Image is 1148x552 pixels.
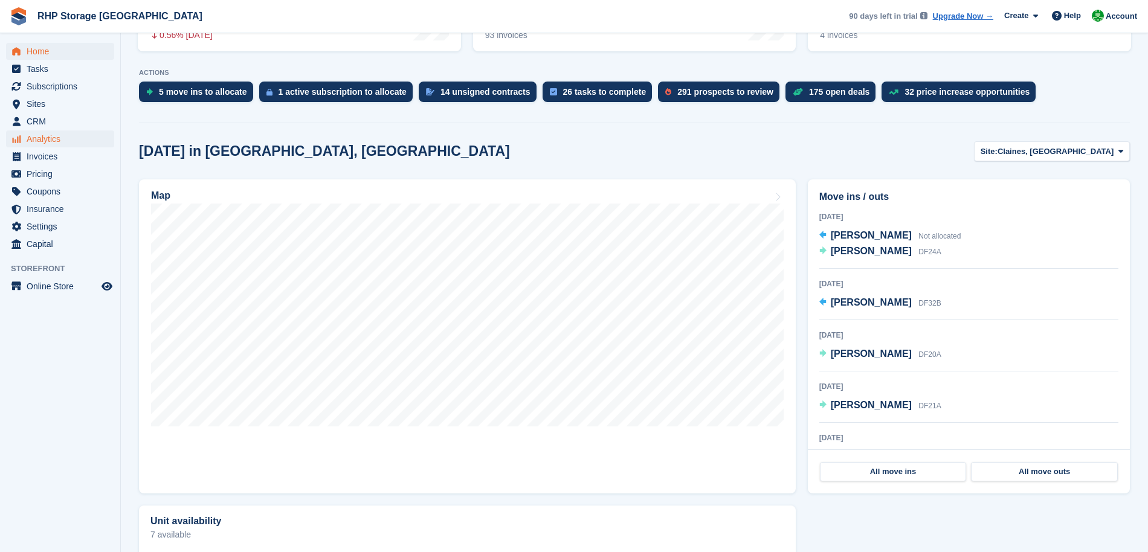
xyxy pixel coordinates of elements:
[27,95,99,112] span: Sites
[998,146,1114,158] span: Claines, [GEOGRAPHIC_DATA]
[971,462,1118,481] a: All move outs
[918,350,941,359] span: DF20A
[550,88,557,95] img: task-75834270c22a3079a89374b754ae025e5fb1db73e45f91037f5363f120a921f8.svg
[819,228,961,244] a: [PERSON_NAME] Not allocated
[831,246,912,256] span: [PERSON_NAME]
[139,69,1130,77] p: ACTIONS
[849,10,917,22] span: 90 days left in trial
[905,87,1030,97] div: 32 price increase opportunities
[819,244,941,260] a: [PERSON_NAME] DF24A
[889,89,898,95] img: price_increase_opportunities-93ffe204e8149a01c8c9dc8f82e8f89637d9d84a8eef4429ea346261dce0b2c0.svg
[831,348,912,359] span: [PERSON_NAME]
[6,78,114,95] a: menu
[563,87,647,97] div: 26 tasks to complete
[100,279,114,294] a: Preview store
[27,236,99,252] span: Capital
[27,43,99,60] span: Home
[819,190,1118,204] h2: Move ins / outs
[485,30,583,40] div: 93 invoices
[259,82,419,108] a: 1 active subscription to allocate
[419,82,543,108] a: 14 unsigned contracts
[27,78,99,95] span: Subscriptions
[1004,10,1028,22] span: Create
[6,278,114,295] a: menu
[820,30,907,40] div: 4 invoices
[1064,10,1081,22] span: Help
[139,143,510,159] h2: [DATE] in [GEOGRAPHIC_DATA], [GEOGRAPHIC_DATA]
[658,82,785,108] a: 291 prospects to review
[11,263,120,275] span: Storefront
[27,113,99,130] span: CRM
[981,146,998,158] span: Site:
[6,165,114,182] a: menu
[440,87,530,97] div: 14 unsigned contracts
[793,88,803,96] img: deal-1b604bf984904fb50ccaf53a9ad4b4a5d6e5aea283cecdc64d6e3604feb123c2.svg
[159,87,247,97] div: 5 move ins to allocate
[6,113,114,130] a: menu
[151,190,170,201] h2: Map
[809,87,869,97] div: 175 open deals
[139,82,259,108] a: 5 move ins to allocate
[1092,10,1104,22] img: Rod
[6,218,114,235] a: menu
[10,7,28,25] img: stora-icon-8386f47178a22dfd0bd8f6a31ec36ba5ce8667c1dd55bd0f319d3a0aa187defe.svg
[426,88,434,95] img: contract_signature_icon-13c848040528278c33f63329250d36e43548de30e8caae1d1a13099fd9432cc5.svg
[882,82,1042,108] a: 32 price increase opportunities
[933,10,993,22] a: Upgrade Now →
[6,95,114,112] a: menu
[918,402,941,410] span: DF21A
[6,148,114,165] a: menu
[918,232,961,240] span: Not allocated
[27,183,99,200] span: Coupons
[974,141,1130,161] button: Site: Claines, [GEOGRAPHIC_DATA]
[150,530,784,539] p: 7 available
[6,43,114,60] a: menu
[6,130,114,147] a: menu
[819,330,1118,341] div: [DATE]
[27,278,99,295] span: Online Store
[27,148,99,165] span: Invoices
[27,165,99,182] span: Pricing
[146,88,153,95] img: move_ins_to_allocate_icon-fdf77a2bb77ea45bf5b3d319d69a93e2d87916cf1d5bf7949dd705db3b84f3ca.svg
[819,381,1118,392] div: [DATE]
[279,87,407,97] div: 1 active subscription to allocate
[6,183,114,200] a: menu
[819,432,1118,443] div: [DATE]
[677,87,773,97] div: 291 prospects to review
[831,297,912,307] span: [PERSON_NAME]
[820,462,967,481] a: All move ins
[785,82,882,108] a: 175 open deals
[6,60,114,77] a: menu
[543,82,659,108] a: 26 tasks to complete
[819,347,941,362] a: [PERSON_NAME] DF20A
[1106,10,1137,22] span: Account
[139,179,796,493] a: Map
[150,30,216,40] div: 0.56% [DATE]
[918,299,941,307] span: DF32B
[819,278,1118,289] div: [DATE]
[918,248,941,256] span: DF24A
[27,218,99,235] span: Settings
[6,236,114,252] a: menu
[27,60,99,77] span: Tasks
[920,12,927,19] img: icon-info-grey-7440780725fd019a000dd9b08b2336e03edf1995a4989e88bcd33f0948082b44.svg
[831,400,912,410] span: [PERSON_NAME]
[831,230,912,240] span: [PERSON_NAME]
[266,88,272,96] img: active_subscription_to_allocate_icon-d502201f5373d7db506a760aba3b589e785aa758c864c3986d89f69b8ff3...
[6,201,114,217] a: menu
[27,130,99,147] span: Analytics
[819,295,941,311] a: [PERSON_NAME] DF32B
[150,516,221,527] h2: Unit availability
[665,88,671,95] img: prospect-51fa495bee0391a8d652442698ab0144808aea92771e9ea1ae160a38d050c398.svg
[33,6,207,26] a: RHP Storage [GEOGRAPHIC_DATA]
[819,211,1118,222] div: [DATE]
[819,398,941,414] a: [PERSON_NAME] DF21A
[27,201,99,217] span: Insurance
